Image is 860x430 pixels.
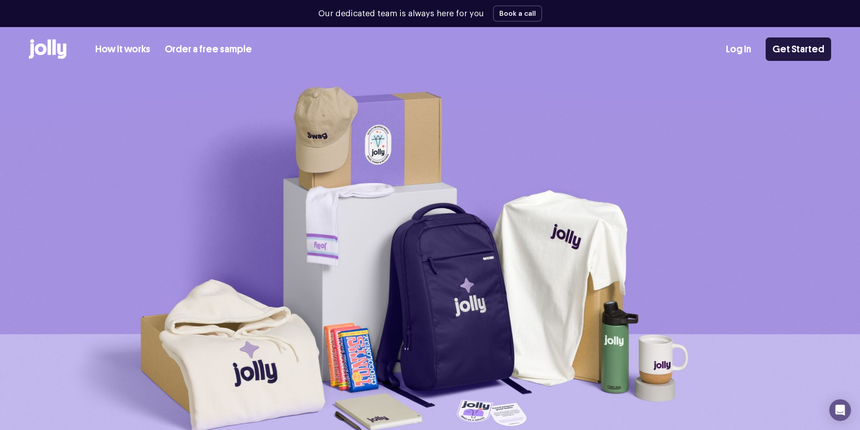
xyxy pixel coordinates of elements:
[493,5,542,22] button: Book a call
[165,42,252,57] a: Order a free sample
[726,42,751,57] a: Log In
[766,37,831,61] a: Get Started
[95,42,150,57] a: How it works
[318,8,484,20] p: Our dedicated team is always here for you
[829,399,851,421] div: Open Intercom Messenger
